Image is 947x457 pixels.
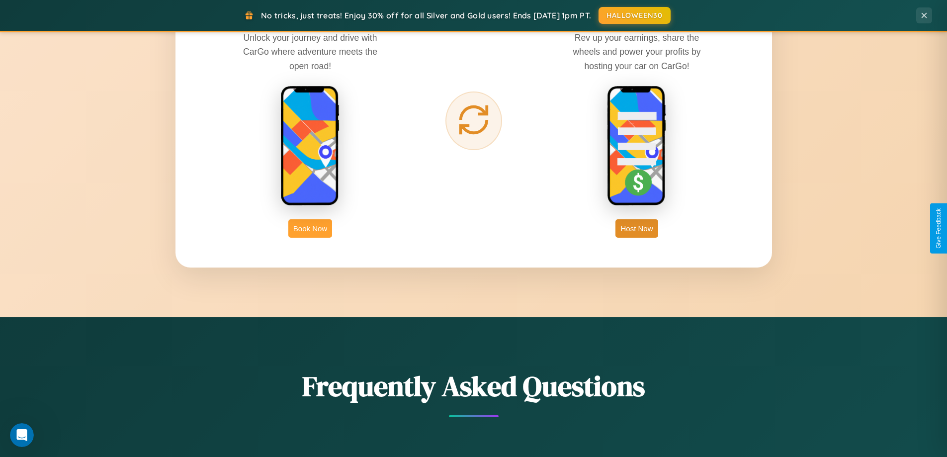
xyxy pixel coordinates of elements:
button: Host Now [615,219,658,238]
div: Give Feedback [935,208,942,249]
span: No tricks, just treats! Enjoy 30% off for all Silver and Gold users! Ends [DATE] 1pm PT. [261,10,591,20]
iframe: Intercom live chat [10,423,34,447]
button: HALLOWEEN30 [599,7,671,24]
img: rent phone [280,86,340,207]
h2: Frequently Asked Questions [175,367,772,405]
p: Unlock your journey and drive with CarGo where adventure meets the open road! [236,31,385,73]
p: Rev up your earnings, share the wheels and power your profits by hosting your car on CarGo! [562,31,711,73]
button: Book Now [288,219,332,238]
img: host phone [607,86,667,207]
